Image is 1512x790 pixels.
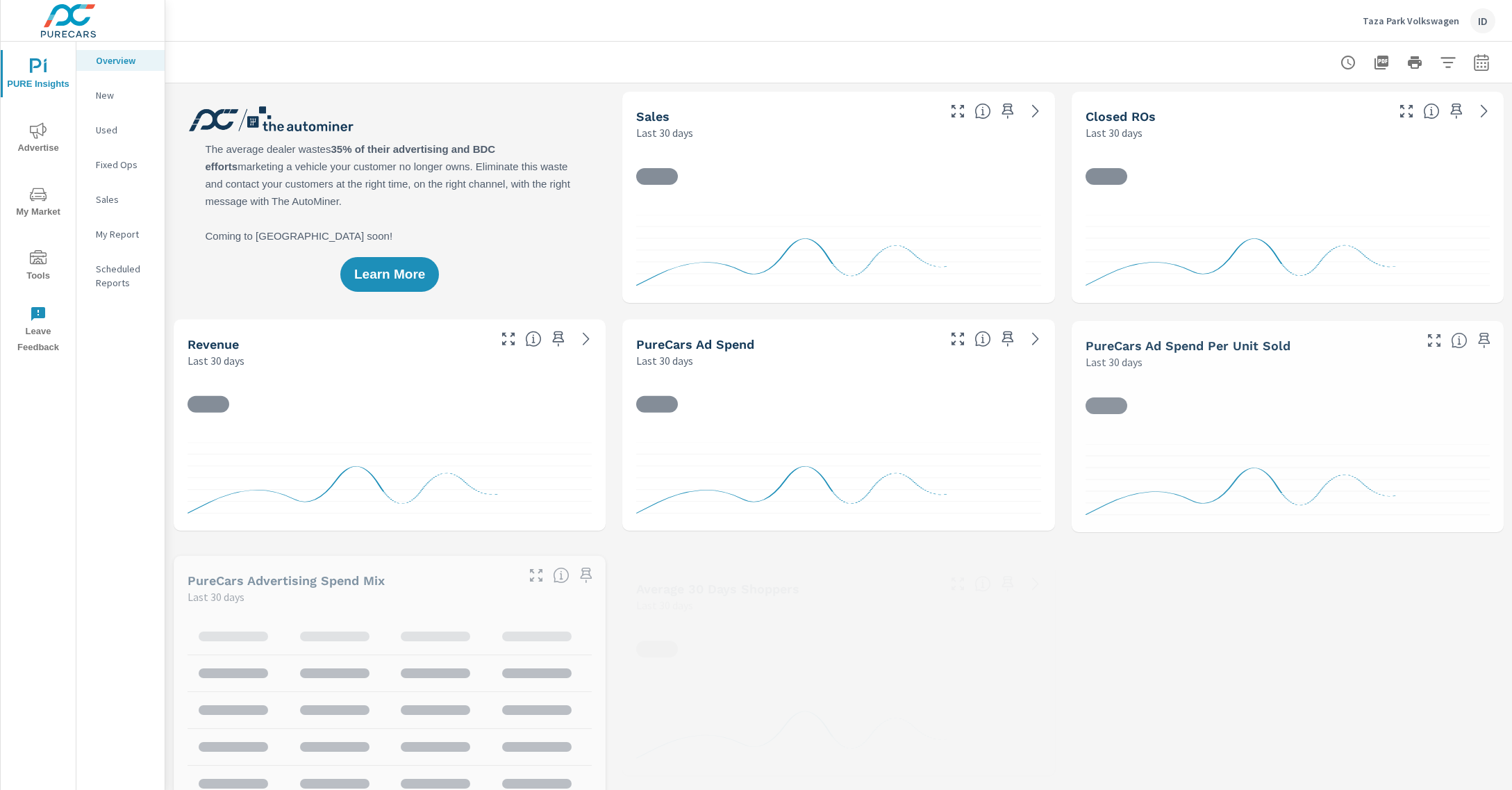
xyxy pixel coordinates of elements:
span: Number of vehicles sold by the dealership over the selected date range. [Source: This data is sou... [974,103,991,120]
p: Last 30 days [1086,124,1143,141]
div: My Report [76,224,165,245]
button: "Export Report to PDF" [1368,49,1395,76]
a: See more details in report [1024,100,1047,122]
span: My Market [5,186,72,220]
button: Make Fullscreen [947,100,969,122]
span: Save this to your personalized report [997,573,1019,595]
p: Taza Park Volkswagen [1363,15,1459,27]
span: PURE Insights [5,58,72,92]
button: Make Fullscreen [1423,329,1445,352]
p: Sales [96,192,153,206]
span: Save this to your personalized report [1473,329,1495,352]
span: Save this to your personalized report [997,100,1019,122]
span: Save this to your personalized report [575,564,597,586]
button: Apply Filters [1434,49,1462,76]
span: Average cost of advertising per each vehicle sold at the dealer over the selected date range. The... [1451,332,1468,349]
div: Fixed Ops [76,154,165,175]
span: Save this to your personalized report [997,328,1019,350]
h5: Average 30 Days Shoppers [636,582,799,596]
span: Leave Feedback [5,306,72,356]
button: Make Fullscreen [525,564,547,586]
span: This table looks at how you compare to the amount of budget you spend per channel as opposed to y... [553,567,570,584]
h5: PureCars Ad Spend [636,337,754,352]
span: Save this to your personalized report [547,328,570,350]
p: Last 30 days [188,352,244,369]
p: Overview [96,54,153,67]
p: New [96,88,153,102]
span: Save this to your personalized report [1445,100,1468,122]
p: Fixed Ops [96,158,153,172]
p: Scheduled Reports [96,262,153,290]
h5: Closed ROs [1086,109,1156,124]
div: Scheduled Reports [76,258,165,293]
button: Make Fullscreen [947,573,969,595]
span: Total cost of media for all PureCars channels for the selected dealership group over the selected... [974,331,991,347]
a: See more details in report [1024,328,1047,350]
div: nav menu [1,42,76,361]
div: Used [76,120,165,140]
button: Make Fullscreen [1395,100,1418,122]
p: Last 30 days [636,352,693,369]
h5: Revenue [188,337,239,352]
h5: PureCars Ad Spend Per Unit Sold [1086,338,1290,353]
button: Print Report [1401,49,1429,76]
button: Make Fullscreen [497,328,520,350]
button: Select Date Range [1468,49,1495,76]
button: Learn More [340,257,439,292]
span: Total sales revenue over the selected date range. [Source: This data is sourced from the dealer’s... [525,331,542,347]
button: Make Fullscreen [947,328,969,350]
span: Tools [5,250,72,284]
h5: Sales [636,109,670,124]
span: Advertise [5,122,72,156]
span: Learn More [354,268,425,281]
p: Last 30 days [636,597,693,614]
p: Last 30 days [1086,354,1143,370]
div: ID [1470,8,1495,33]
a: See more details in report [1024,573,1047,595]
div: Sales [76,189,165,210]
div: Overview [76,50,165,71]
p: Last 30 days [636,124,693,141]
span: A rolling 30 day total of daily Shoppers on the dealership website, averaged over the selected da... [974,575,991,592]
p: My Report [96,227,153,241]
a: See more details in report [575,328,597,350]
h5: PureCars Advertising Spend Mix [188,573,385,588]
div: New [76,85,165,106]
p: Last 30 days [188,589,244,605]
a: See more details in report [1473,100,1495,122]
span: Number of Repair Orders Closed by the selected dealership group over the selected time range. [So... [1423,103,1440,120]
p: Used [96,123,153,137]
